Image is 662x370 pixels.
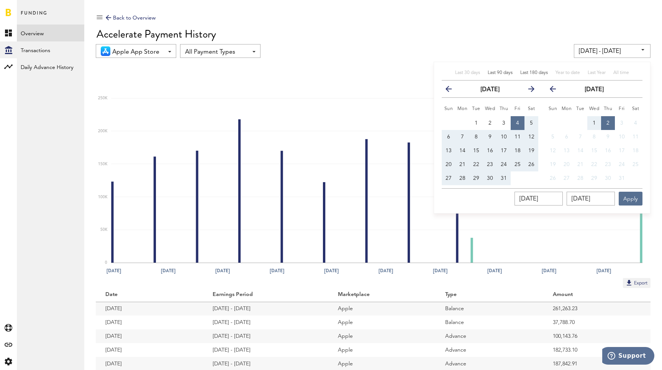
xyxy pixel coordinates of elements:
td: [DATE] - [DATE] [203,316,328,329]
button: 16 [601,144,615,158]
button: 24 [615,158,629,171]
text: [DATE] [487,267,502,274]
td: [DATE] [96,329,203,343]
text: 200K [98,129,108,133]
span: Funding [21,8,48,25]
span: 16 [605,148,611,153]
span: 6 [447,134,450,140]
span: 9 [488,134,492,140]
button: 21 [456,158,469,171]
button: 1 [587,116,601,130]
ng-transclude: Earnings Period [213,292,254,297]
span: 10 [619,134,625,140]
span: 28 [459,176,465,181]
td: [DATE] - [DATE] [203,329,328,343]
span: 3 [620,120,623,126]
button: 15 [587,144,601,158]
button: Export [623,278,651,288]
button: 18 [629,144,642,158]
button: 18 [511,144,524,158]
button: 27 [560,171,574,185]
td: Advance [436,343,543,357]
span: 5 [551,134,554,140]
iframe: Opens a widget where you can find more information [602,347,654,366]
td: Apple [328,302,436,316]
td: 100,143.76 [543,329,651,343]
ng-transclude: Marketplace [338,292,370,297]
small: Tuesday [576,107,585,111]
small: Monday [562,107,572,111]
button: 8 [469,130,483,144]
button: 13 [442,144,456,158]
a: Daily Advance History [17,58,84,75]
td: [DATE] - [DATE] [203,343,328,357]
button: 1 [469,116,483,130]
span: 29 [591,176,597,181]
span: 16 [487,148,493,153]
text: 100K [98,195,108,199]
span: 15 [591,148,597,153]
span: 25 [515,162,521,167]
small: Saturday [632,107,639,111]
td: Apple [328,316,436,329]
span: 13 [446,148,452,153]
button: 22 [587,158,601,171]
text: [DATE] [324,267,339,274]
span: 12 [550,148,556,153]
span: 2 [488,120,492,126]
text: [DATE] [270,267,284,274]
td: [DATE] - [DATE] [203,302,328,316]
td: Apple [328,343,436,357]
button: 23 [483,158,497,171]
span: 19 [550,162,556,167]
span: All time [613,71,629,75]
button: 14 [574,144,587,158]
button: 7 [456,130,469,144]
text: [DATE] [215,267,230,274]
button: 30 [483,171,497,185]
button: 25 [511,158,524,171]
strong: [DATE] [585,87,604,93]
span: 15 [473,148,479,153]
span: 26 [550,176,556,181]
button: 6 [442,130,456,144]
small: Saturday [528,107,535,111]
button: 9 [601,130,615,144]
text: [DATE] [433,267,447,274]
small: Friday [515,107,521,111]
button: 11 [629,130,642,144]
span: 30 [487,176,493,181]
span: 23 [605,162,611,167]
button: 24 [497,158,511,171]
a: Overview [17,25,84,41]
span: 21 [577,162,583,167]
button: 12 [546,144,560,158]
button: 12 [524,130,538,144]
span: 8 [593,134,596,140]
button: 4 [629,116,642,130]
span: 20 [446,162,452,167]
small: Monday [457,107,468,111]
button: 5 [546,130,560,144]
span: 14 [459,148,465,153]
td: Balance [436,316,543,329]
span: 4 [634,120,637,126]
button: 28 [456,171,469,185]
span: 1 [593,120,596,126]
button: 29 [469,171,483,185]
td: [DATE] [96,316,203,329]
span: 30 [605,176,611,181]
span: 13 [564,148,570,153]
input: __/__/____ [515,192,563,206]
td: [DATE] [96,343,203,357]
button: 17 [497,144,511,158]
small: Sunday [549,107,557,111]
span: 28 [577,176,583,181]
span: 17 [501,148,507,153]
span: 19 [528,148,534,153]
span: 10 [501,134,507,140]
button: 11 [511,130,524,144]
button: 6 [560,130,574,144]
button: 30 [601,171,615,185]
button: 19 [546,158,560,171]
